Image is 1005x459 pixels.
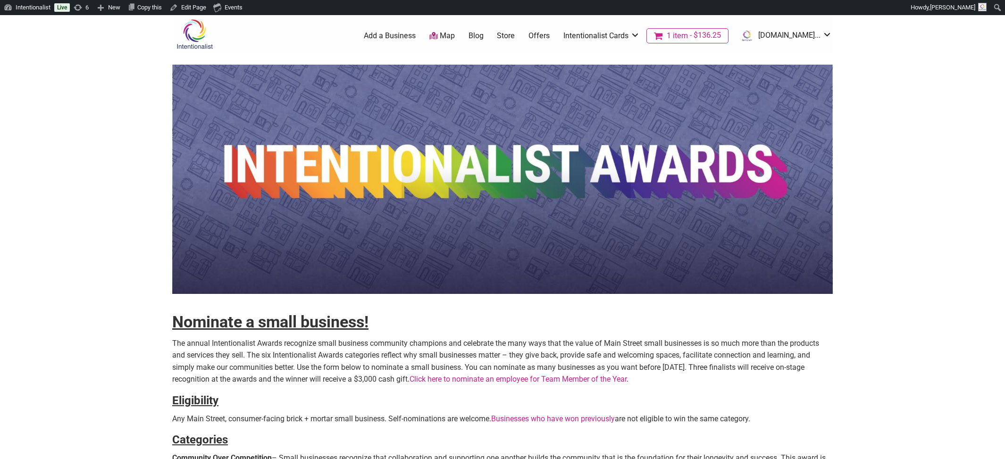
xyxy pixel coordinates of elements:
[429,31,455,42] a: Map
[172,394,218,407] strong: Eligibility
[172,413,833,425] p: Any Main Street, consumer-facing brick + mortar small business. Self-nominations are welcome. are...
[563,31,640,41] a: Intentionalist Cards
[172,337,833,385] p: The annual Intentionalist Awards recognize small business community champions and celebrate the m...
[930,4,975,11] span: [PERSON_NAME]
[654,31,665,41] i: Cart
[469,31,484,41] a: Blog
[172,19,217,50] img: Intentionalist
[364,31,416,41] a: Add a Business
[667,32,688,40] span: 1 item
[528,31,550,41] a: Offers
[172,433,228,446] strong: Categories
[497,31,515,41] a: Store
[736,27,832,44] li: ist.com...
[410,375,627,384] a: Click here to nominate an employee for Team Member of the Year
[688,32,721,39] span: $136.25
[646,28,729,43] a: Cart1 item$136.25
[54,3,70,12] a: Live
[491,414,615,423] a: Businesses who have won previously
[172,312,368,331] strong: Nominate a small business!
[736,27,832,44] a: [DOMAIN_NAME]...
